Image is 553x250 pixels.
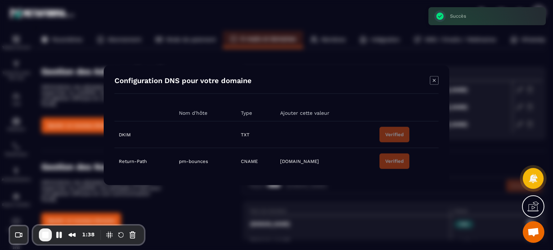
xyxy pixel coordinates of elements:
[179,158,208,164] span: pm-bounces
[280,158,319,164] span: [DOMAIN_NAME]
[114,121,175,148] td: DKIM
[237,148,276,174] td: CNAME
[385,158,404,164] div: Verified
[175,104,237,121] th: Nom d'hôte
[523,221,544,243] div: Ouvrir le chat
[114,76,252,86] h4: Configuration DNS pour votre domaine
[276,104,375,121] th: Ajouter cette valeur
[114,148,175,174] td: Return-Path
[237,104,276,121] th: Type
[379,153,409,169] button: Verified
[385,132,404,137] div: Verified
[237,121,276,148] td: TXT
[379,127,409,142] button: Verified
